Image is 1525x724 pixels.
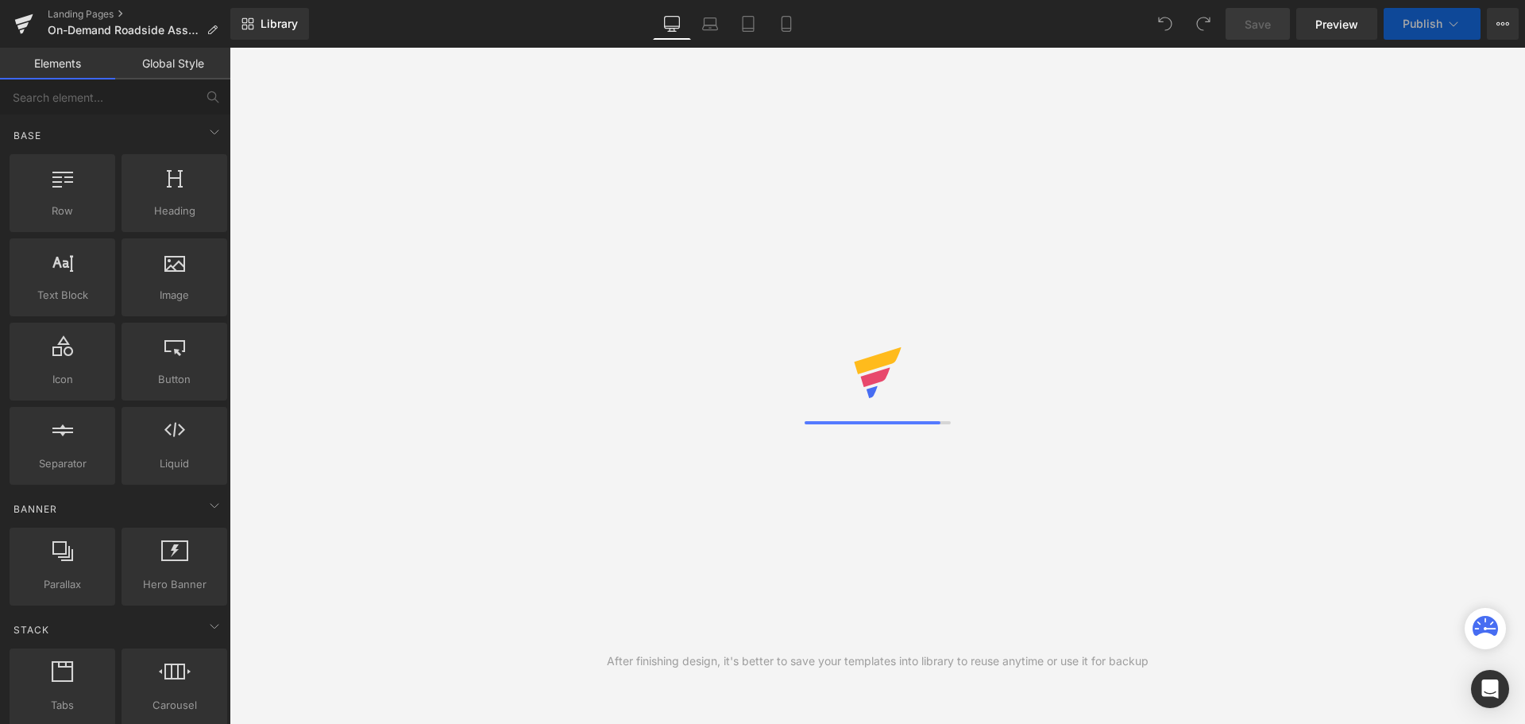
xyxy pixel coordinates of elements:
span: Heading [126,203,222,219]
a: Desktop [653,8,691,40]
a: Preview [1296,8,1377,40]
span: Hero Banner [126,576,222,593]
span: Base [12,128,43,143]
button: Redo [1187,8,1219,40]
a: Global Style [115,48,230,79]
span: Button [126,371,222,388]
div: After finishing design, it's better to save your templates into library to reuse anytime or use i... [607,652,1149,670]
div: Open Intercom Messenger [1471,670,1509,708]
a: New Library [230,8,309,40]
span: Publish [1403,17,1442,30]
span: Liquid [126,455,222,472]
span: Separator [14,455,110,472]
span: Row [14,203,110,219]
span: Stack [12,622,51,637]
span: Parallax [14,576,110,593]
a: Laptop [691,8,729,40]
span: Carousel [126,697,222,714]
span: Icon [14,371,110,388]
span: Library [261,17,298,31]
a: Mobile [767,8,805,40]
span: Banner [12,501,59,517]
button: More [1487,8,1519,40]
a: Landing Pages [48,8,230,21]
span: On-Demand Roadside Assistance [48,24,200,37]
span: Preview [1315,16,1358,33]
span: Tabs [14,697,110,714]
button: Undo [1149,8,1181,40]
span: Image [126,287,222,304]
button: Publish [1384,8,1481,40]
span: Text Block [14,287,110,304]
span: Save [1245,16,1271,33]
a: Tablet [729,8,767,40]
